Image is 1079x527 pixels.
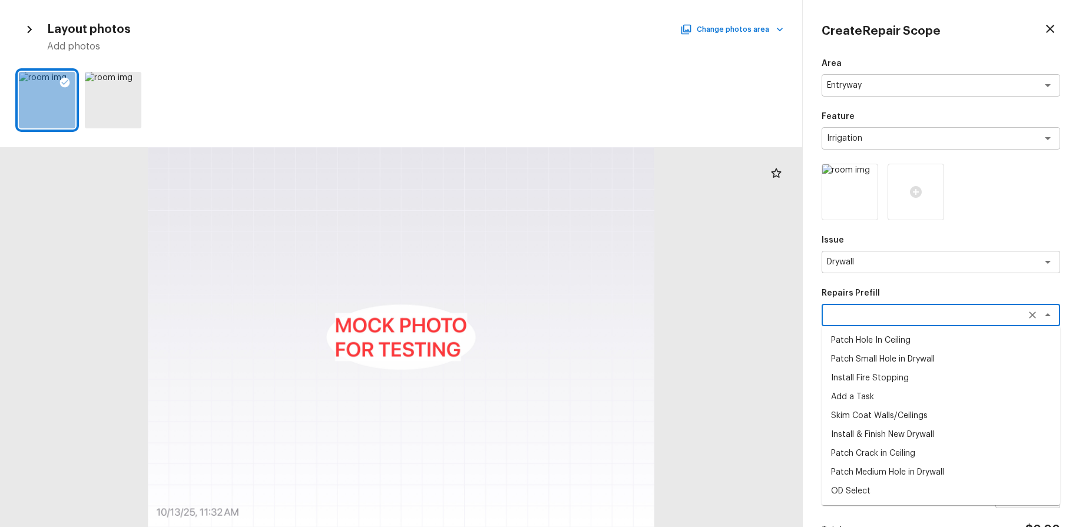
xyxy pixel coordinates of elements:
[822,164,878,220] img: room img
[822,463,1060,482] li: Patch Medium Hole in Drywall
[822,406,1060,425] li: Skim Coat Walls/Ceilings
[822,287,1060,299] p: Repairs Prefill
[1040,254,1056,270] button: Open
[822,369,1060,387] li: Install Fire Stopping
[827,132,1022,144] textarea: Irrigation
[822,234,1060,246] p: Issue
[47,22,131,37] h4: Layout photos
[822,350,1060,369] li: Patch Small Hole in Drywall
[1024,307,1041,323] button: Clear
[822,444,1060,463] li: Patch Crack in Ceiling
[822,58,1060,69] p: Area
[822,24,941,39] h4: Create Repair Scope
[683,22,783,37] button: Change photos area
[827,79,1022,91] textarea: Entryway
[822,425,1060,444] li: Install & Finish New Drywall
[822,331,1060,350] li: Patch Hole In Ceiling
[1040,77,1056,94] button: Open
[1040,130,1056,147] button: Open
[822,387,1060,406] li: Add a Task
[822,482,1060,501] li: OD Select
[827,256,1022,268] textarea: Drywall
[822,111,1060,122] p: Feature
[47,40,783,53] h5: Add photos
[1040,307,1056,323] button: Close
